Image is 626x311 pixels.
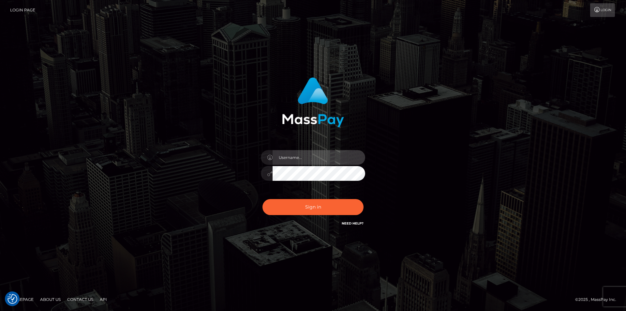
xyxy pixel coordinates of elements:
[10,3,35,17] a: Login Page
[575,296,621,303] div: © 2025 , MassPay Inc.
[7,294,17,304] button: Consent Preferences
[282,77,344,127] img: MassPay Login
[262,199,364,215] button: Sign in
[37,294,63,304] a: About Us
[273,150,365,165] input: Username...
[65,294,96,304] a: Contact Us
[7,294,36,304] a: Homepage
[7,294,17,304] img: Revisit consent button
[590,3,615,17] a: Login
[342,221,364,225] a: Need Help?
[97,294,110,304] a: API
